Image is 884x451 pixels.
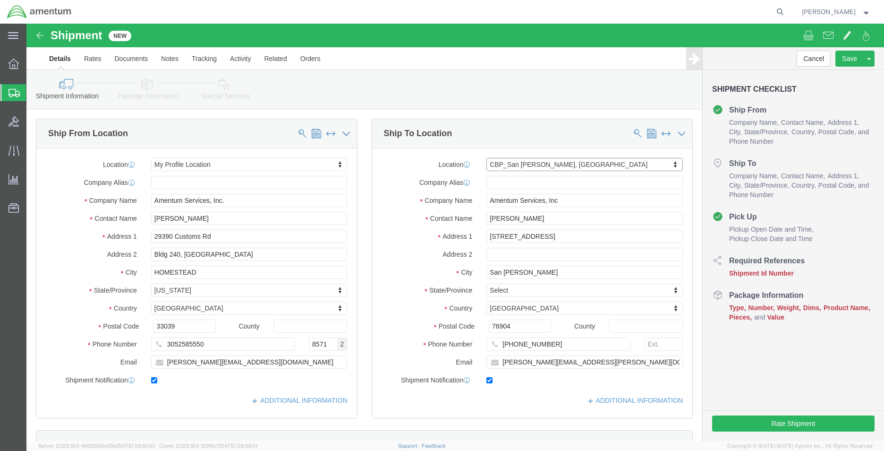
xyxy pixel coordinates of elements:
[422,443,446,449] a: Feedback
[219,443,257,449] span: [DATE] 09:39:01
[801,6,871,17] button: [PERSON_NAME]
[159,443,257,449] span: Client: 2025.19.0-129fbcf
[7,5,72,19] img: logo
[117,443,155,449] span: [DATE] 09:50:51
[398,443,422,449] a: Support
[802,7,856,17] span: Joshua Cuentas
[38,443,155,449] span: Server: 2025.19.0-49328d0a35e
[26,24,884,441] iframe: FS Legacy Container
[727,442,873,450] span: Copyright © [DATE]-[DATE] Agistix Inc., All Rights Reserved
